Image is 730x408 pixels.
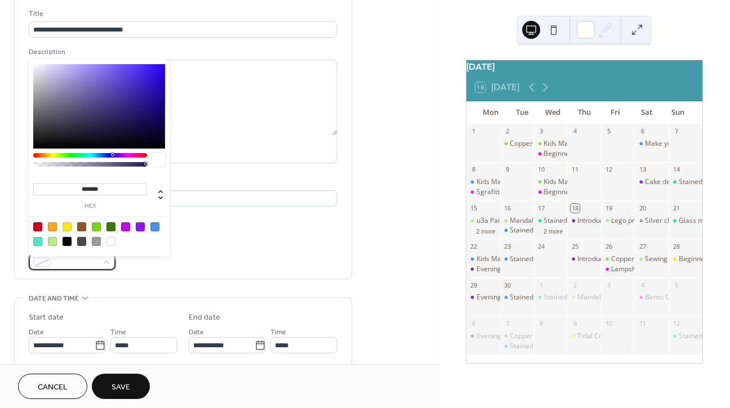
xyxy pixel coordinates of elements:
[544,139,609,149] div: Kids Machine Sewing
[537,243,545,251] div: 24
[571,165,579,174] div: 11
[571,319,579,328] div: 9
[92,374,150,399] button: Save
[92,237,101,246] div: #9B9B9B
[477,264,537,274] div: Evening Upholstery
[571,281,579,289] div: 2
[571,243,579,251] div: 25
[112,382,130,393] span: Save
[571,204,579,212] div: 18
[106,222,115,231] div: #417505
[638,281,647,289] div: 4
[29,177,335,189] div: Location
[533,177,567,187] div: Kids Machine Sewing
[537,127,545,136] div: 3
[500,139,534,149] div: Copper foiled feather workshop
[500,293,534,302] div: Stained Glass course
[539,226,567,235] button: 2 more
[48,237,57,246] div: #B8E986
[604,204,613,212] div: 19
[672,204,680,212] div: 21
[635,293,669,302] div: Bento Cake Decorating Workshop
[645,177,696,187] div: Cake decorating
[669,331,702,341] div: Stained Glass
[466,254,500,264] div: Kids Machine Sewing L5
[470,243,478,251] div: 22
[471,226,500,235] button: 2 more
[567,216,601,226] div: Introduction to Dressmaking - PJ Bottoms
[635,254,669,264] div: Sewing with Stretch Fabric
[638,127,647,136] div: 6
[604,243,613,251] div: 26
[645,254,727,264] div: Sewing with Stretch Fabric
[679,216,720,226] div: Glass mosaic
[504,204,512,212] div: 16
[601,254,635,264] div: Copper foiled feather workshop
[475,101,506,124] div: Mon
[510,254,576,264] div: Stained Glass course
[150,222,159,231] div: #4A90E2
[500,254,534,264] div: Stained Glass course
[29,326,44,338] span: Date
[110,326,126,338] span: Time
[672,243,680,251] div: 28
[466,177,500,187] div: Kids Machine Sewing L5
[567,254,601,264] div: Introduction to Dressmaking - PJ Bottoms
[577,254,725,264] div: Introduction to Dressmaking - [PERSON_NAME]
[500,216,534,226] div: Mandala/Dot Art Painting - Craft4life
[604,127,613,136] div: 5
[638,165,647,174] div: 13
[601,264,635,274] div: Lampshade Workshop
[136,222,145,231] div: #9013FE
[48,222,57,231] div: #F5A623
[466,293,500,302] div: Evening Upholstery
[638,243,647,251] div: 27
[662,101,693,124] div: Sun
[33,203,147,209] label: hex
[544,293,645,302] div: Stained Glass - [PERSON_NAME]
[77,222,86,231] div: #8B572A
[18,374,87,399] button: Cancel
[33,222,42,231] div: #D0021B
[466,187,500,197] div: Sgrafitto - stained glass painting
[604,165,613,174] div: 12
[577,293,692,302] div: Mandala/Dot Art Painting - Craft4life
[466,216,500,226] div: u3a Painting group
[537,101,568,124] div: Wed
[669,177,702,187] div: Stained Glass - Natalie
[544,149,629,159] div: Beginners Machine Sewing
[500,226,534,235] div: Stained Glass course
[470,281,478,289] div: 29
[470,165,478,174] div: 8
[510,139,609,149] div: Copper foiled feather workshop
[567,331,601,341] div: Tidal Collections (Ruth Weaver)
[77,237,86,246] div: #4A4A4A
[567,293,601,302] div: Mandala/Dot Art Painting - Craft4life
[638,319,647,328] div: 11
[669,216,702,226] div: Glass mosaic
[631,101,662,124] div: Sat
[466,331,500,341] div: Evening Upholstery
[477,293,537,302] div: Evening Upholstery
[504,281,512,289] div: 30
[38,382,68,393] span: Cancel
[121,222,130,231] div: #BD10E0
[504,319,512,328] div: 7
[571,127,579,136] div: 4
[635,216,669,226] div: Silver clay jewellery
[533,293,567,302] div: Stained Glass - Karen
[477,187,577,197] div: Sgrafitto - stained glass painting
[106,237,115,246] div: #FFFFFF
[600,101,631,124] div: Fri
[29,312,64,324] div: Start date
[466,264,500,274] div: Evening Upholstery
[672,165,680,174] div: 14
[533,139,567,149] div: Kids Machine Sewing
[604,319,613,328] div: 10
[189,312,220,324] div: End date
[577,331,688,341] div: Tidal Collections ([PERSON_NAME])
[33,237,42,246] div: #50E3C2
[92,222,101,231] div: #7ED321
[504,243,512,251] div: 23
